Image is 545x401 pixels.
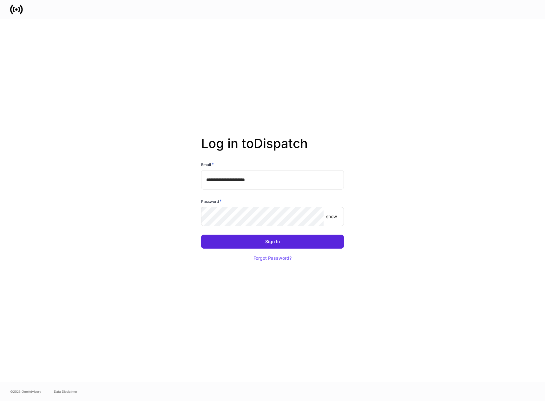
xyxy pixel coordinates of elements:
h6: Email [201,161,214,168]
button: Forgot Password? [246,251,299,265]
a: Data Disclaimer [54,389,77,394]
button: Sign In [201,235,344,249]
h6: Password [201,198,222,204]
div: Sign In [265,239,280,244]
div: Forgot Password? [253,256,292,260]
p: show [326,213,337,220]
h2: Log in to Dispatch [201,136,344,161]
span: © 2025 OneAdvisory [10,389,41,394]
